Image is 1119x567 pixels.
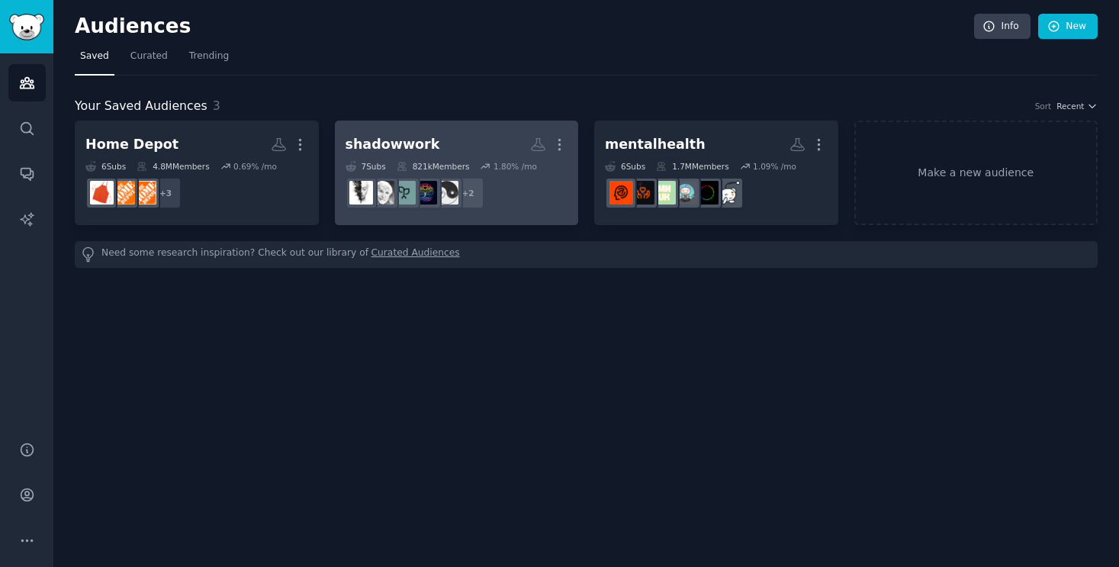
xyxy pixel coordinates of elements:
div: mentalhealth [605,135,706,154]
a: Saved [75,44,114,76]
div: 0.69 % /mo [233,161,277,172]
span: Saved [80,50,109,63]
img: Home_Depot [133,181,156,205]
button: Recent [1056,101,1098,111]
div: shadowwork [346,135,440,154]
img: MentalHealthSupport [631,181,654,205]
img: mentalhealth [609,181,633,205]
div: 1.7M Members [656,161,728,172]
div: Home Depot [85,135,178,154]
span: Trending [189,50,229,63]
img: Anxiety [716,181,740,205]
div: 7 Sub s [346,161,386,172]
img: CarlGustavJung [435,181,458,205]
a: mentalhealth6Subs1.7MMembers1.09% /moAnxietymentalillnessMentalHealthPHMentalHealthUKMentalHealth... [594,121,838,225]
a: Curated [125,44,173,76]
div: 6 Sub s [85,161,126,172]
div: + 3 [150,177,182,209]
img: HomeDepotDeals [111,181,135,205]
img: MentalHealthUK [652,181,676,205]
img: mentalillness [695,181,719,205]
a: Curated Audiences [371,246,460,263]
div: Sort [1035,101,1052,111]
a: Info [974,14,1031,40]
img: Jung [371,181,394,205]
img: GummySearch logo [9,14,44,40]
div: + 2 [452,177,484,209]
div: 821k Members [397,161,470,172]
div: Need some research inspiration? Check out our library of [75,241,1098,268]
div: 1.80 % /mo [494,161,537,172]
img: HomeDepot [90,181,114,205]
a: Trending [184,44,234,76]
img: MentalHealthPH [674,181,697,205]
a: Home Depot6Subs4.8MMembers0.69% /mo+3Home_DepotHomeDepotDealsHomeDepot [75,121,319,225]
a: shadowwork7Subs821kMembers1.80% /mo+2CarlGustavJungspiritualityDailyShadowWorkJungShadowWork [335,121,579,225]
div: 6 Sub s [605,161,645,172]
a: New [1038,14,1098,40]
span: 3 [213,98,220,113]
img: ShadowWork [349,181,373,205]
div: 4.8M Members [137,161,209,172]
span: Your Saved Audiences [75,97,207,116]
span: Recent [1056,101,1084,111]
a: Make a new audience [854,121,1098,225]
span: Curated [130,50,168,63]
img: DailyShadowWork [392,181,416,205]
h2: Audiences [75,14,974,39]
div: 1.09 % /mo [753,161,796,172]
img: spirituality [413,181,437,205]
